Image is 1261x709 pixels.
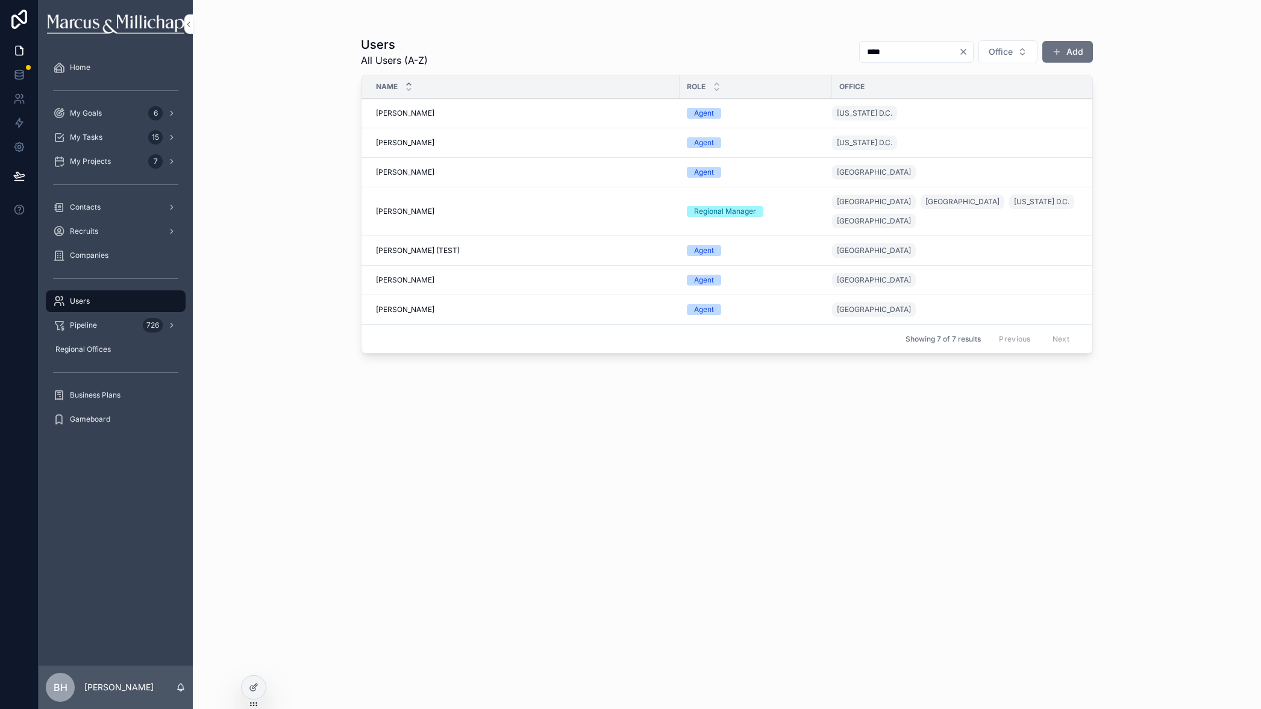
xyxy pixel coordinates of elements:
span: Showing 7 of 7 results [906,334,981,344]
a: [GEOGRAPHIC_DATA] [832,195,916,209]
div: Agent [694,245,714,256]
a: Gameboard [46,408,186,430]
a: [US_STATE] D.C. [832,106,897,120]
a: [PERSON_NAME] [376,138,672,148]
div: Regional Manager [694,206,756,217]
a: Users [46,290,186,312]
span: [PERSON_NAME] [376,207,434,216]
a: [US_STATE] D.C. [1009,195,1074,209]
span: [PERSON_NAME] [376,275,434,285]
button: Clear [959,47,973,57]
img: App logo [47,14,184,34]
div: Agent [694,108,714,119]
span: Users [70,296,90,306]
span: All Users (A-Z) [361,53,428,67]
div: Agent [694,167,714,178]
span: [US_STATE] D.C. [837,108,892,118]
span: [GEOGRAPHIC_DATA] [837,167,911,177]
a: [GEOGRAPHIC_DATA] [832,273,916,287]
span: Name [376,82,398,92]
span: Contacts [70,202,101,212]
a: [PERSON_NAME] [376,275,672,285]
a: Regional Manager [687,206,825,217]
div: 726 [143,318,163,333]
a: [GEOGRAPHIC_DATA] [832,241,1087,260]
span: BH [54,680,67,695]
span: Regional Offices [55,345,111,354]
a: [US_STATE] D.C. [832,136,897,150]
a: Agent [687,275,825,286]
a: My Goals6 [46,102,186,124]
span: [PERSON_NAME] [376,138,434,148]
a: My Tasks15 [46,126,186,148]
h1: Users [361,36,428,53]
a: [GEOGRAPHIC_DATA] [832,302,916,317]
span: Office [989,46,1013,58]
a: [PERSON_NAME] [376,108,672,118]
span: My Goals [70,108,102,118]
span: [PERSON_NAME] [376,108,434,118]
a: [PERSON_NAME] (TEST) [376,246,672,255]
div: 6 [148,106,163,120]
span: Home [70,63,90,72]
span: Recruits [70,226,98,236]
a: [GEOGRAPHIC_DATA][GEOGRAPHIC_DATA][US_STATE] D.C.[GEOGRAPHIC_DATA] [832,192,1087,231]
a: [GEOGRAPHIC_DATA] [832,300,1087,319]
a: [US_STATE] D.C. [832,104,1087,123]
a: Agent [687,108,825,119]
span: Pipeline [70,320,97,330]
a: [GEOGRAPHIC_DATA] [832,270,1087,290]
a: [GEOGRAPHIC_DATA] [832,214,916,228]
span: [US_STATE] D.C. [837,138,892,148]
span: Role [687,82,706,92]
a: Contacts [46,196,186,218]
a: Companies [46,245,186,266]
a: My Projects7 [46,151,186,172]
span: My Projects [70,157,111,166]
a: Agent [687,304,825,315]
div: scrollable content [39,48,193,446]
span: [GEOGRAPHIC_DATA] [837,246,911,255]
div: 15 [148,130,163,145]
span: My Tasks [70,133,102,142]
a: [GEOGRAPHIC_DATA] [921,195,1004,209]
p: [PERSON_NAME] [84,681,154,693]
div: Agent [694,304,714,315]
a: [PERSON_NAME] [376,167,672,177]
a: Pipeline726 [46,314,186,336]
button: Add [1042,41,1093,63]
span: [GEOGRAPHIC_DATA] [837,216,911,226]
div: Agent [694,275,714,286]
a: [PERSON_NAME] [376,305,672,314]
a: Agent [687,137,825,148]
span: [GEOGRAPHIC_DATA] [837,305,911,314]
a: Business Plans [46,384,186,406]
a: Recruits [46,220,186,242]
span: [GEOGRAPHIC_DATA] [925,197,1000,207]
span: [PERSON_NAME] [376,167,434,177]
div: 7 [148,154,163,169]
div: Agent [694,137,714,148]
a: [GEOGRAPHIC_DATA] [832,163,1087,182]
a: Regional Offices [46,339,186,360]
a: [GEOGRAPHIC_DATA] [832,243,916,258]
span: [PERSON_NAME] (TEST) [376,246,460,255]
span: Gameboard [70,414,110,424]
span: Business Plans [70,390,120,400]
a: Home [46,57,186,78]
a: Agent [687,167,825,178]
span: Companies [70,251,108,260]
span: [US_STATE] D.C. [1014,197,1069,207]
a: [US_STATE] D.C. [832,133,1087,152]
button: Select Button [978,40,1037,63]
span: [PERSON_NAME] [376,305,434,314]
a: Agent [687,245,825,256]
a: [PERSON_NAME] [376,207,672,216]
a: [GEOGRAPHIC_DATA] [832,165,916,180]
span: [GEOGRAPHIC_DATA] [837,275,911,285]
span: Office [839,82,865,92]
span: [GEOGRAPHIC_DATA] [837,197,911,207]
